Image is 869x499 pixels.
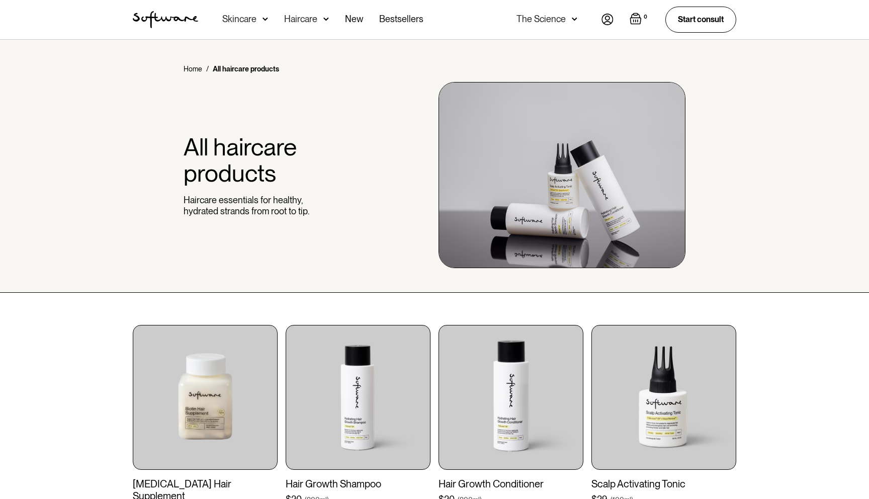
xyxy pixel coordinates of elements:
img: arrow down [263,14,268,24]
img: arrow down [572,14,577,24]
div: All haircare products [213,64,279,74]
div: Haircare [284,14,317,24]
a: Start consult [665,7,736,32]
div: Hair Growth Shampoo [286,478,430,490]
p: Haircare essentials for healthy, hydrated strands from root to tip. [184,195,328,216]
div: 0 [642,13,649,22]
div: / [206,64,209,74]
div: Scalp Activating Tonic [591,478,736,490]
img: arrow down [323,14,329,24]
img: Software Logo [133,11,198,28]
div: Skincare [222,14,256,24]
a: home [133,11,198,28]
a: Open empty cart [630,13,649,27]
a: Home [184,64,202,74]
div: The Science [516,14,566,24]
div: Hair Growth Conditioner [439,478,583,490]
h1: All haircare products [184,134,328,187]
